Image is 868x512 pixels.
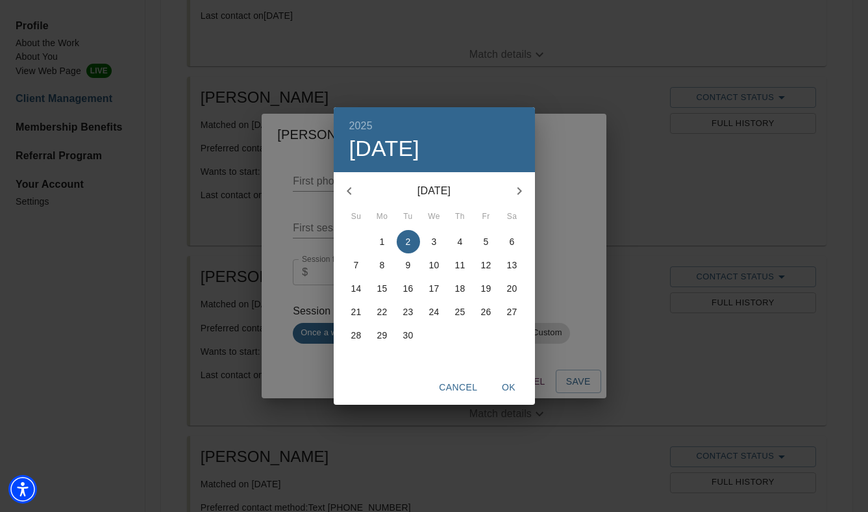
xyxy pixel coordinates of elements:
[371,211,394,224] span: Mo
[397,211,420,224] span: Tu
[455,305,465,318] p: 25
[371,253,394,277] button: 8
[475,230,498,253] button: 5
[501,253,524,277] button: 13
[349,135,420,162] button: [DATE]
[507,305,517,318] p: 27
[510,235,515,248] p: 6
[397,230,420,253] button: 2
[429,282,440,295] p: 17
[423,253,446,277] button: 10
[475,211,498,224] span: Fr
[397,277,420,300] button: 16
[397,253,420,277] button: 9
[371,324,394,347] button: 29
[432,235,437,248] p: 3
[475,253,498,277] button: 12
[423,211,446,224] span: We
[481,259,491,272] p: 12
[406,235,411,248] p: 2
[351,282,362,295] p: 14
[493,379,525,396] span: OK
[406,259,411,272] p: 9
[423,300,446,324] button: 24
[345,253,368,277] button: 7
[501,211,524,224] span: Sa
[371,230,394,253] button: 1
[423,230,446,253] button: 3
[345,324,368,347] button: 28
[458,235,463,248] p: 4
[423,277,446,300] button: 17
[345,300,368,324] button: 21
[507,282,517,295] p: 20
[449,230,472,253] button: 4
[377,282,388,295] p: 15
[349,117,373,135] button: 2025
[345,277,368,300] button: 14
[507,259,517,272] p: 13
[397,324,420,347] button: 30
[365,183,504,199] p: [DATE]
[501,230,524,253] button: 6
[481,282,491,295] p: 19
[501,300,524,324] button: 27
[501,277,524,300] button: 20
[449,253,472,277] button: 11
[371,277,394,300] button: 15
[449,277,472,300] button: 18
[380,235,385,248] p: 1
[351,305,362,318] p: 21
[455,259,465,272] p: 11
[475,277,498,300] button: 19
[380,259,385,272] p: 8
[397,300,420,324] button: 23
[449,211,472,224] span: Th
[345,211,368,224] span: Su
[351,329,362,342] p: 28
[429,259,440,272] p: 10
[377,305,388,318] p: 22
[439,379,477,396] span: Cancel
[354,259,359,272] p: 7
[403,305,414,318] p: 23
[8,475,37,504] div: Accessibility Menu
[377,329,388,342] p: 29
[403,329,414,342] p: 30
[449,300,472,324] button: 25
[429,305,440,318] p: 24
[434,376,482,400] button: Cancel
[488,376,530,400] button: OK
[371,300,394,324] button: 22
[484,235,489,248] p: 5
[403,282,414,295] p: 16
[481,305,491,318] p: 26
[455,282,465,295] p: 18
[475,300,498,324] button: 26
